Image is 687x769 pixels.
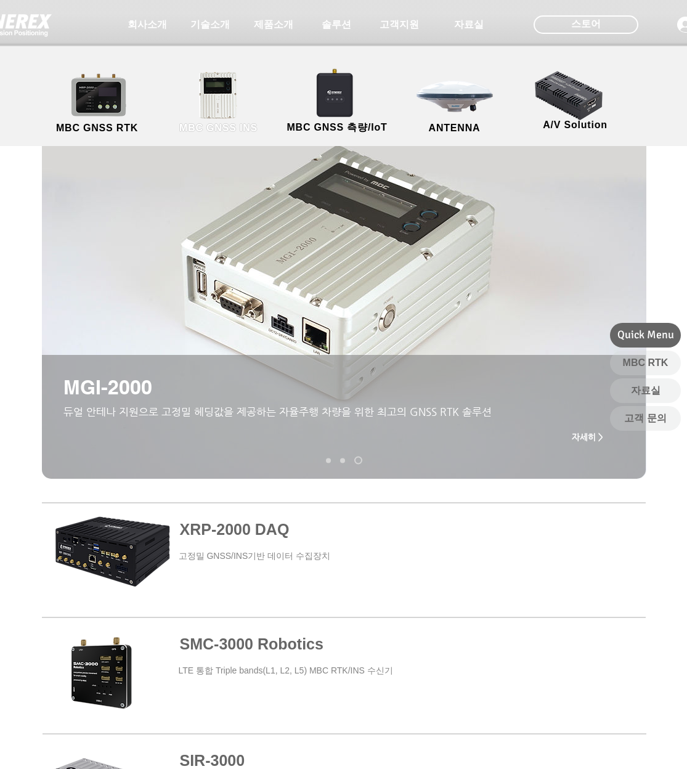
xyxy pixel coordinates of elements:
[354,457,362,465] a: MGI-2000
[572,432,603,442] span: 자세히 >
[128,18,167,31] span: 회사소개
[429,123,481,134] span: ANTENNA
[180,635,323,653] a: SMC-3000 Robotics
[571,17,601,31] span: 스토어
[534,15,638,34] div: 스토어
[326,458,331,463] a: XRP-2000 DAQ
[306,12,367,37] a: 솔루션
[190,18,230,31] span: 기술소개
[321,457,367,465] nav: 슬라이드
[610,323,681,348] div: Quick Menu
[454,18,484,31] span: 자료실
[179,123,258,134] span: MBC GNSS INS
[56,123,138,134] span: MBC GNSS RTK
[304,61,367,124] img: SynRTK__.png
[610,351,681,375] a: MBC RTK
[543,120,608,131] span: A/V Solution
[116,12,178,37] a: 회사소개
[243,12,304,37] a: 제품소개
[617,327,674,343] span: Quick Menu
[623,356,669,370] span: MBC RTK
[42,84,646,479] img: MGI2000_perspective.jpeg
[63,405,492,418] span: ​
[254,18,293,31] span: 제품소개
[63,375,152,399] span: MGI-2000
[438,12,500,37] a: 자료실
[380,18,419,31] span: 고객지원
[631,384,661,397] span: 자료실
[180,752,245,769] a: SIR-3000
[42,84,646,479] div: 슬라이드쇼
[610,378,681,403] a: 자료실
[368,12,430,37] a: 고객지원
[182,68,258,122] img: MGI2000_front-removebg-preview (1).png
[545,716,687,769] iframe: Wix Chat
[277,71,397,136] a: MBC GNSS 측량/IoT
[610,406,681,431] a: 고객 문의
[399,71,510,136] a: ANTENNA
[563,425,612,449] a: 자세히 >
[179,12,241,37] a: 기술소개
[42,71,153,136] a: MBC GNSS RTK
[179,665,393,675] a: LTE 통합 Triple bands(L1, L2, L5) MBC RTK/INS 수신기
[287,121,387,134] span: MBC GNSS 측량/IoT
[63,405,492,418] span: 듀얼 안테나 지원으로 고정밀 헤딩값을 제공하는 자율주행 차량을 위한 최고의 GNSS RTK 솔루션
[520,68,631,132] a: A/V Solution
[163,71,274,136] a: MBC GNSS INS
[340,458,345,463] a: XRP-2000
[322,18,351,31] span: 솔루션
[624,412,666,425] span: 고객 문의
